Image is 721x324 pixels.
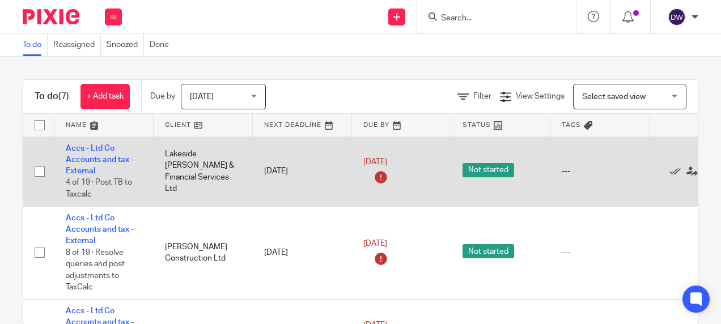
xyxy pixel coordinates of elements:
div: --- [562,247,638,258]
span: Not started [463,163,514,177]
a: Reassigned [53,34,101,56]
span: (7) [58,92,69,101]
a: Snoozed [107,34,144,56]
span: [DATE] [363,158,387,166]
img: Pixie [23,9,79,24]
a: Done [150,34,175,56]
span: 4 of 19 · Post TB to Taxcalc [66,179,132,199]
a: Accs - Ltd Co Accounts and tax - External [66,214,134,245]
span: Filter [473,92,491,100]
span: Select saved view [582,93,646,101]
input: Search [440,14,542,24]
span: Not started [463,244,514,258]
span: View Settings [516,92,565,100]
div: --- [562,165,638,177]
img: svg%3E [668,8,686,26]
td: [DATE] [253,206,352,299]
span: 8 of 19 · Resolve queries and post adjustments to TaxCalc [66,249,125,292]
a: Mark as done [669,165,686,177]
h1: To do [35,91,69,103]
td: Lakeside [PERSON_NAME] & Financial Services Ltd [154,137,253,206]
a: To do [23,34,48,56]
a: + Add task [80,84,130,109]
p: Due by [150,91,175,102]
span: Tags [562,122,581,128]
span: [DATE] [363,240,387,248]
td: [PERSON_NAME] Construction Ltd [154,206,253,299]
span: [DATE] [190,93,214,101]
td: [DATE] [253,137,352,206]
a: Accs - Ltd Co Accounts and tax - External [66,144,134,176]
